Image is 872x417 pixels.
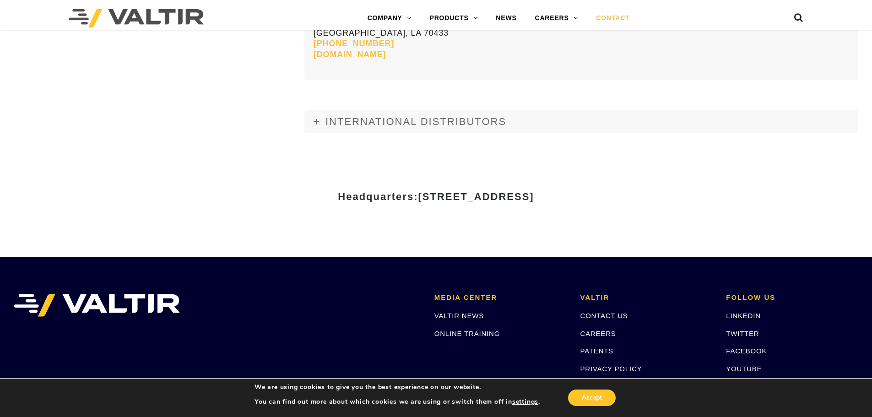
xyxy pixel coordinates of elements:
[580,347,614,355] a: PATENTS
[726,347,767,355] a: FACEBOOK
[726,365,762,373] a: YOUTUBE
[587,9,639,27] a: CONTACT
[418,191,534,202] span: [STREET_ADDRESS]
[580,365,642,373] a: PRIVACY POLICY
[314,39,394,48] a: [PHONE_NUMBER]
[14,294,180,317] img: VALTIR
[434,330,500,337] a: ONLINE TRAINING
[434,294,567,302] h2: MEDIA CENTER
[255,398,540,406] p: You can find out more about which cookies we are using or switch them off in .
[512,398,538,406] button: settings
[421,9,487,27] a: PRODUCTS
[304,110,858,133] a: INTERNATIONAL DISTRIBUTORS
[568,390,616,406] button: Accept
[726,312,761,320] a: LINKEDIN
[526,9,587,27] a: CAREERS
[434,312,484,320] a: VALTIR NEWS
[580,312,628,320] a: CONTACT US
[255,383,540,391] p: We are using cookies to give you the best experience on our website.
[726,294,858,302] h2: FOLLOW US
[358,9,421,27] a: COMPANY
[69,9,204,27] img: Valtir
[314,6,581,60] p: [STREET_ADDRESS] [GEOGRAPHIC_DATA], LA 70433
[580,294,713,302] h2: VALTIR
[580,330,616,337] a: CAREERS
[487,9,525,27] a: NEWS
[338,191,534,202] strong: Headquarters:
[325,116,506,127] span: INTERNATIONAL DISTRIBUTORS
[726,330,759,337] a: TWITTER
[314,50,386,59] a: [DOMAIN_NAME]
